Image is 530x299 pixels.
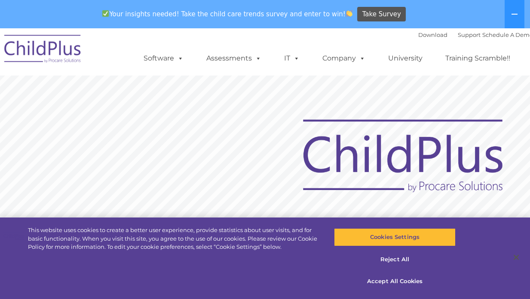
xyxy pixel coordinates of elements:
[102,10,109,17] img: ✅
[198,50,270,67] a: Assessments
[334,228,456,246] button: Cookies Settings
[380,50,431,67] a: University
[334,272,456,290] button: Accept All Cookies
[357,7,406,22] a: Take Survey
[314,50,374,67] a: Company
[346,10,352,17] img: 👏
[28,226,318,251] div: This website uses cookies to create a better user experience, provide statistics about user visit...
[334,251,456,269] button: Reject All
[418,31,447,38] a: Download
[437,50,519,67] a: Training Scramble!!
[135,50,192,67] a: Software
[362,7,401,22] span: Take Survey
[458,31,481,38] a: Support
[99,6,356,22] span: Your insights needed! Take the child care trends survey and enter to win!
[276,50,308,67] a: IT
[507,248,526,267] button: Close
